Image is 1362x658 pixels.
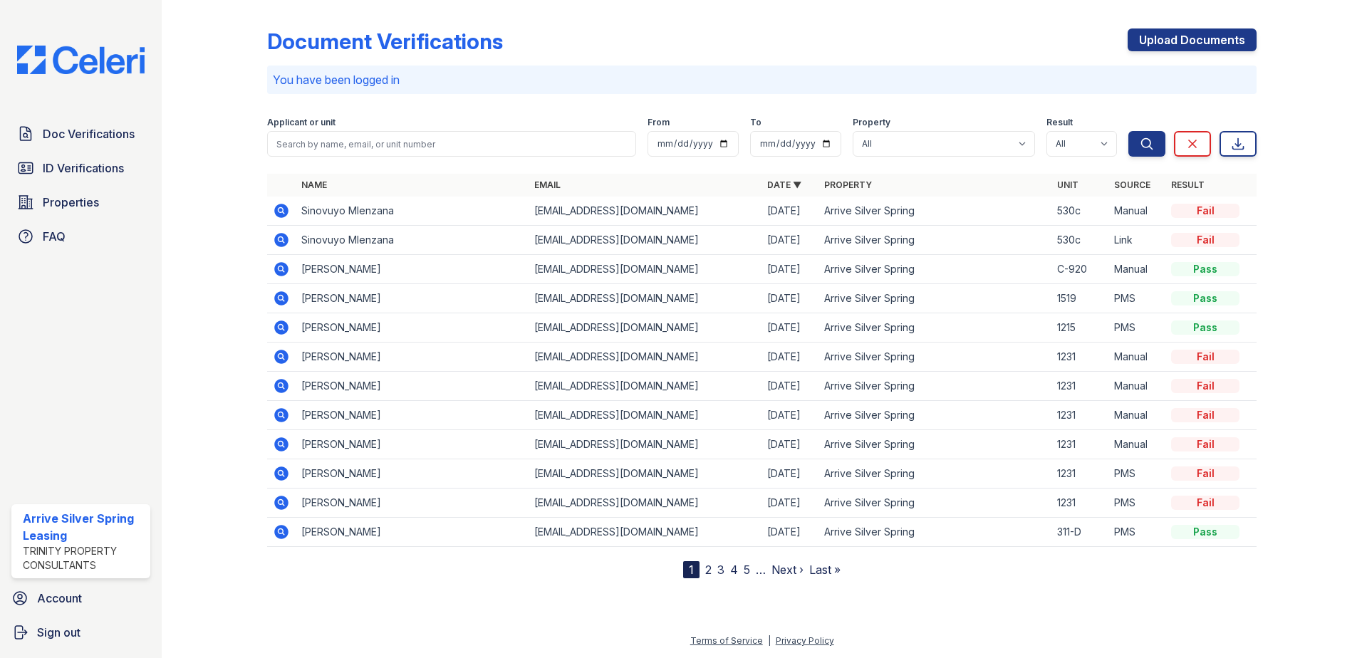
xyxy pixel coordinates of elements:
img: CE_Logo_Blue-a8612792a0a2168367f1c8372b55b34899dd931a85d93a1a3d3e32e68fde9ad4.png [6,46,156,74]
td: 311-D [1051,518,1108,547]
span: … [756,561,766,578]
td: Manual [1108,430,1165,459]
td: [EMAIL_ADDRESS][DOMAIN_NAME] [529,430,761,459]
td: [EMAIL_ADDRESS][DOMAIN_NAME] [529,313,761,343]
td: [EMAIL_ADDRESS][DOMAIN_NAME] [529,489,761,518]
td: [EMAIL_ADDRESS][DOMAIN_NAME] [529,255,761,284]
div: Fail [1171,350,1239,364]
div: Pass [1171,320,1239,335]
td: PMS [1108,284,1165,313]
td: [EMAIL_ADDRESS][DOMAIN_NAME] [529,343,761,372]
div: 1 [683,561,700,578]
td: Sinovuyo Mlenzana [296,226,529,255]
a: FAQ [11,222,150,251]
td: Manual [1108,401,1165,430]
td: 1231 [1051,401,1108,430]
td: [EMAIL_ADDRESS][DOMAIN_NAME] [529,372,761,401]
td: 1215 [1051,313,1108,343]
td: [DATE] [761,401,818,430]
td: 1231 [1051,343,1108,372]
div: Pass [1171,525,1239,539]
label: Property [853,117,890,128]
a: Result [1171,179,1205,190]
td: 1231 [1051,459,1108,489]
td: PMS [1108,518,1165,547]
div: Pass [1171,262,1239,276]
td: 1231 [1051,489,1108,518]
td: Arrive Silver Spring [818,343,1051,372]
td: [DATE] [761,343,818,372]
a: 5 [744,563,750,577]
td: Arrive Silver Spring [818,518,1051,547]
td: [DATE] [761,284,818,313]
span: Doc Verifications [43,125,135,142]
td: PMS [1108,313,1165,343]
td: [EMAIL_ADDRESS][DOMAIN_NAME] [529,518,761,547]
td: Sinovuyo Mlenzana [296,197,529,226]
a: Source [1114,179,1150,190]
td: 530c [1051,197,1108,226]
div: Arrive Silver Spring Leasing [23,510,145,544]
label: Result [1046,117,1073,128]
div: Fail [1171,204,1239,218]
td: [DATE] [761,372,818,401]
td: [EMAIL_ADDRESS][DOMAIN_NAME] [529,226,761,255]
td: [DATE] [761,518,818,547]
td: [PERSON_NAME] [296,459,529,489]
td: [DATE] [761,430,818,459]
a: 3 [717,563,724,577]
td: Arrive Silver Spring [818,430,1051,459]
div: Fail [1171,379,1239,393]
td: Arrive Silver Spring [818,313,1051,343]
a: Last » [809,563,841,577]
td: Manual [1108,197,1165,226]
a: 4 [730,563,738,577]
a: Terms of Service [690,635,763,646]
td: [PERSON_NAME] [296,489,529,518]
td: [EMAIL_ADDRESS][DOMAIN_NAME] [529,197,761,226]
td: [DATE] [761,489,818,518]
input: Search by name, email, or unit number [267,131,636,157]
div: | [768,635,771,646]
td: Arrive Silver Spring [818,284,1051,313]
td: [PERSON_NAME] [296,343,529,372]
td: PMS [1108,489,1165,518]
div: Fail [1171,233,1239,247]
td: Link [1108,226,1165,255]
td: Manual [1108,372,1165,401]
td: [PERSON_NAME] [296,284,529,313]
span: ID Verifications [43,160,124,177]
td: [DATE] [761,226,818,255]
td: [DATE] [761,255,818,284]
td: [PERSON_NAME] [296,430,529,459]
td: [DATE] [761,459,818,489]
div: Fail [1171,466,1239,481]
td: Arrive Silver Spring [818,459,1051,489]
a: Properties [11,188,150,216]
a: Email [534,179,561,190]
td: 1519 [1051,284,1108,313]
a: Sign out [6,618,156,647]
td: [PERSON_NAME] [296,372,529,401]
td: Arrive Silver Spring [818,489,1051,518]
span: Account [37,590,82,607]
td: [PERSON_NAME] [296,518,529,547]
td: Arrive Silver Spring [818,226,1051,255]
td: Manual [1108,343,1165,372]
td: C-920 [1051,255,1108,284]
td: PMS [1108,459,1165,489]
span: Sign out [37,624,80,641]
a: Upload Documents [1128,28,1257,51]
a: Privacy Policy [776,635,834,646]
a: Unit [1057,179,1078,190]
td: Manual [1108,255,1165,284]
p: You have been logged in [273,71,1251,88]
a: 2 [705,563,712,577]
div: Fail [1171,408,1239,422]
span: Properties [43,194,99,211]
td: 530c [1051,226,1108,255]
div: Fail [1171,437,1239,451]
label: To [750,117,761,128]
td: [DATE] [761,313,818,343]
td: 1231 [1051,372,1108,401]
